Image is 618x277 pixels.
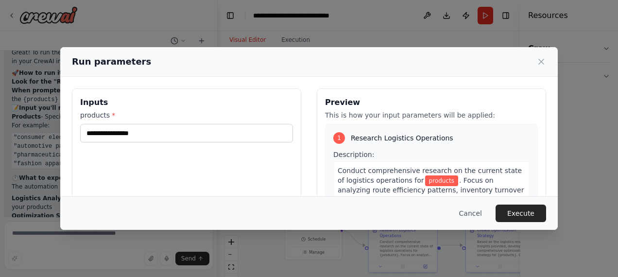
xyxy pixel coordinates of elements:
[80,97,293,108] h3: Inputs
[351,133,453,143] span: Research Logistics Operations
[72,55,151,69] h2: Run parameters
[338,167,522,184] span: Conduct comprehensive research on the current state of logistics operations for
[496,205,546,222] button: Execute
[451,205,490,222] button: Cancel
[325,110,538,120] p: This is how your input parameters will be applied:
[425,175,458,186] span: Variable: products
[333,132,345,144] div: 1
[80,110,293,120] label: products
[325,97,538,108] h3: Preview
[333,151,374,158] span: Description:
